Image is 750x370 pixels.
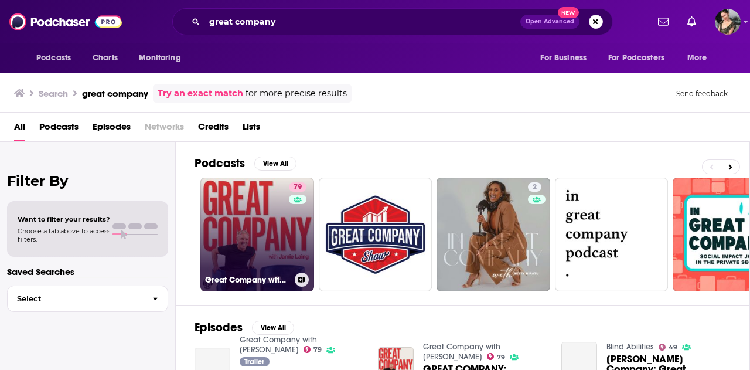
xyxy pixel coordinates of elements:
[715,9,741,35] button: Show profile menu
[7,286,168,312] button: Select
[131,47,196,69] button: open menu
[533,182,537,194] span: 2
[36,50,71,66] span: Podcasts
[540,50,587,66] span: For Business
[18,227,110,243] span: Choose a tab above to access filters.
[93,117,131,141] a: Episodes
[172,8,613,35] div: Search podcasts, credits, & more...
[82,88,148,99] h3: great company
[14,117,25,141] a: All
[195,156,296,171] a: PodcastsView All
[653,12,673,32] a: Show notifications dropdown
[243,117,260,141] a: Lists
[9,11,122,33] img: Podchaser - Follow, Share and Rate Podcasts
[7,172,168,189] h2: Filter By
[195,320,294,335] a: EpisodesView All
[18,215,110,223] span: Want to filter your results?
[28,47,86,69] button: open menu
[606,342,654,352] a: Blind Abilities
[528,182,541,192] a: 2
[294,182,302,194] span: 79
[198,117,229,141] a: Credits
[526,19,574,25] span: Open Advanced
[437,178,550,291] a: 2
[205,275,290,285] h3: Great Company with [PERSON_NAME]
[608,50,664,66] span: For Podcasters
[254,157,296,171] button: View All
[683,12,701,32] a: Show notifications dropdown
[487,353,506,360] a: 79
[601,47,681,69] button: open menu
[659,344,678,351] a: 49
[520,15,579,29] button: Open AdvancedNew
[532,47,601,69] button: open menu
[39,88,68,99] h3: Search
[8,295,143,303] span: Select
[195,320,243,335] h2: Episodes
[93,50,118,66] span: Charts
[244,358,264,365] span: Trailer
[289,182,306,192] a: 79
[200,178,314,291] a: 79Great Company with [PERSON_NAME]
[304,346,322,353] a: 79
[139,50,180,66] span: Monitoring
[158,87,243,100] a: Try an exact match
[673,89,731,99] button: Send feedback
[7,266,168,277] p: Saved Searches
[204,12,520,31] input: Search podcasts, credits, & more...
[423,342,500,362] a: Great Company with Jamie Laing
[497,355,505,360] span: 79
[195,156,245,171] h2: Podcasts
[679,47,722,69] button: open menu
[85,47,125,69] a: Charts
[669,345,677,350] span: 49
[715,9,741,35] img: User Profile
[240,335,317,355] a: Great Company with Jamie Laing
[687,50,707,66] span: More
[715,9,741,35] span: Logged in as Flossie22
[252,321,294,335] button: View All
[39,117,79,141] a: Podcasts
[313,347,322,352] span: 79
[145,117,184,141] span: Networks
[246,87,347,100] span: for more precise results
[558,7,579,18] span: New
